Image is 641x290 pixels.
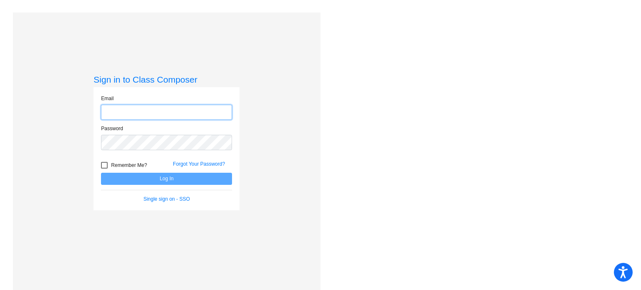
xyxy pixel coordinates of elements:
a: Single sign on - SSO [144,196,190,202]
h3: Sign in to Class Composer [93,74,240,85]
span: Remember Me? [111,160,147,170]
button: Log In [101,173,232,185]
a: Forgot Your Password? [173,161,225,167]
label: Password [101,125,123,132]
label: Email [101,95,114,102]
